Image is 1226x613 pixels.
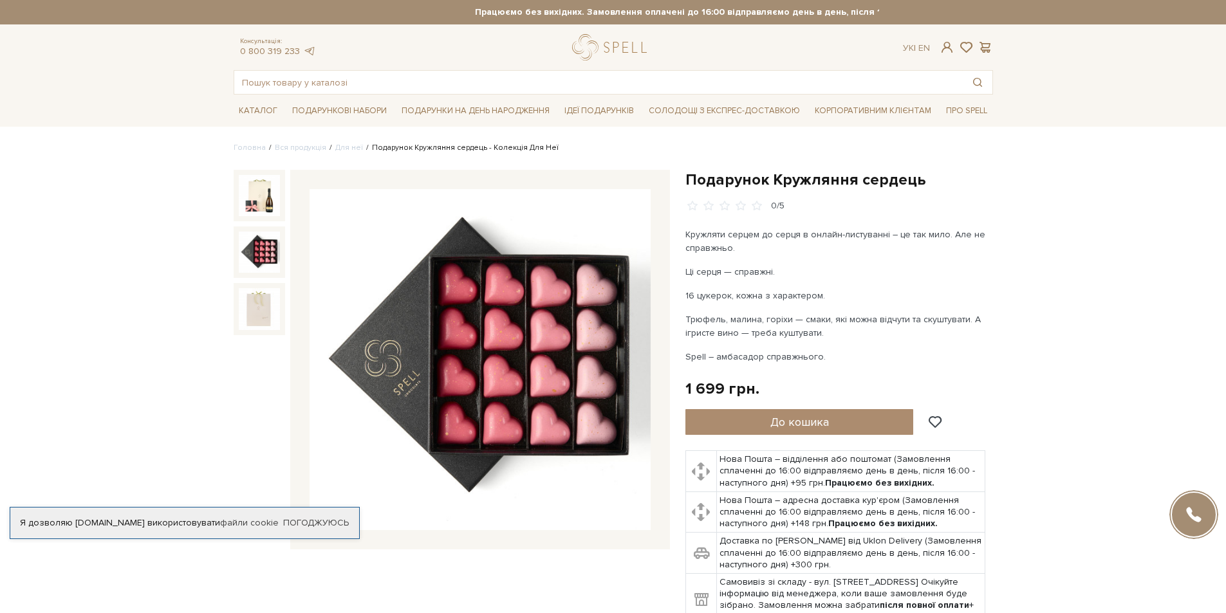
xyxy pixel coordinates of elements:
[685,379,759,399] div: 1 699 грн.
[828,518,938,529] b: Працюємо без вихідних.
[239,288,280,329] img: Подарунок Кружляння сердець
[310,189,651,530] img: Подарунок Кружляння сердець
[914,42,916,53] span: |
[918,42,930,53] a: En
[644,100,805,122] a: Солодощі з експрес-доставкою
[239,232,280,273] img: Подарунок Кружляння сердець
[717,451,985,492] td: Нова Пошта – відділення або поштомат (Замовлення сплаченні до 16:00 відправляємо день в день, піс...
[234,101,283,121] span: Каталог
[287,101,392,121] span: Подарункові набори
[239,175,280,216] img: Подарунок Кружляння сердець
[363,142,559,154] li: Подарунок Кружляння сердець - Колекція Для Неї
[963,71,992,94] button: Пошук товару у каталозі
[685,265,987,279] p: Ці серця — справжні.
[770,415,829,429] span: До кошика
[717,491,985,533] td: Нова Пошта – адресна доставка кур'єром (Замовлення сплаченні до 16:00 відправляємо день в день, п...
[335,143,363,152] a: Для неї
[559,101,639,121] span: Ідеї подарунків
[810,100,936,122] a: Корпоративним клієнтам
[240,46,300,57] a: 0 800 319 233
[283,517,349,529] a: Погоджуюсь
[396,101,555,121] span: Подарунки на День народження
[10,517,359,529] div: Я дозволяю [DOMAIN_NAME] використовувати
[685,170,993,190] h1: Подарунок Кружляння сердець
[234,71,963,94] input: Пошук товару у каталозі
[941,101,992,121] span: Про Spell
[903,42,930,54] div: Ук
[220,517,279,528] a: файли cookie
[685,313,987,340] p: Трюфель, малина, горіхи — смаки, які можна відчути та скуштувати. А ігристе вино — треба куштувати.
[348,6,1107,18] strong: Працюємо без вихідних. Замовлення оплачені до 16:00 відправляємо день в день, після 16:00 - насту...
[572,34,653,60] a: logo
[234,143,266,152] a: Головна
[240,37,316,46] span: Консультація:
[717,533,985,574] td: Доставка по [PERSON_NAME] від Uklon Delivery (Замовлення сплаченні до 16:00 відправляємо день в д...
[685,350,987,363] p: Spell – амбасадор справжнього.
[685,409,914,435] button: До кошика
[771,200,785,212] div: 0/5
[685,289,987,302] p: 16 цукерок, кожна з характером.
[685,228,987,255] p: Кружляти серцем до серця в онлайн-листуванні – це так мило. Але не справжньо.
[825,477,934,488] b: Працюємо без вихідних.
[275,143,326,152] a: Вся продукція
[303,46,316,57] a: telegram
[880,599,969,610] b: після повної оплати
